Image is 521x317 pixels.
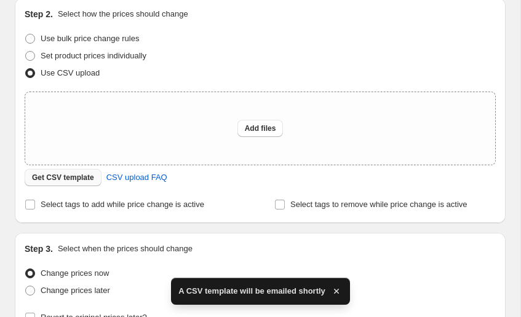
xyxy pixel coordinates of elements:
[25,243,53,255] h2: Step 3.
[41,51,146,60] span: Set product prices individually
[106,171,167,184] span: CSV upload FAQ
[41,34,139,43] span: Use bulk price change rules
[178,285,325,297] span: A CSV template will be emailed shortly
[245,123,276,133] span: Add files
[41,68,100,77] span: Use CSV upload
[58,8,188,20] p: Select how the prices should change
[99,168,175,187] a: CSV upload FAQ
[25,169,101,186] button: Get CSV template
[41,268,109,278] span: Change prices now
[290,200,467,209] span: Select tags to remove while price change is active
[237,120,284,137] button: Add files
[58,243,193,255] p: Select when the prices should change
[25,8,53,20] h2: Step 2.
[41,200,204,209] span: Select tags to add while price change is active
[41,286,110,295] span: Change prices later
[32,173,94,182] span: Get CSV template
